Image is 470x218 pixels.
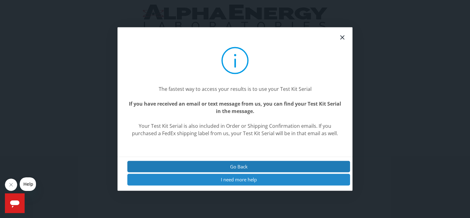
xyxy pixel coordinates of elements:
[20,177,36,191] iframe: Message from company
[127,122,343,137] center: Your Test Kit Serial is also included in Order or Shipping Confirmation emails. If you purchased ...
[127,85,343,93] center: The fastest way to access your results is to use your Test Kit Serial
[127,161,350,172] button: Go Back
[5,193,25,213] iframe: Button to launch messaging window
[127,100,343,115] center: If you have received an email or text message from us, you can find your Test Kit Serial in the m...
[5,179,17,191] iframe: Close message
